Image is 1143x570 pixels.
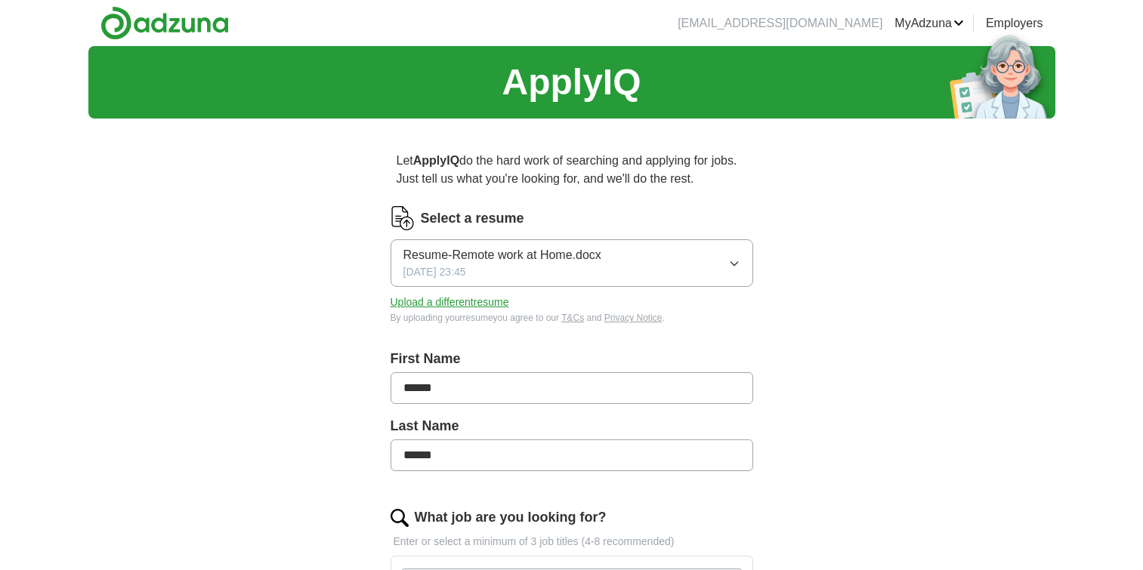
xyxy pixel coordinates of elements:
[415,507,607,528] label: What job are you looking for?
[403,246,601,264] span: Resume-Remote work at Home.docx
[391,349,753,369] label: First Name
[604,313,663,323] a: Privacy Notice
[391,534,753,550] p: Enter or select a minimum of 3 job titles (4-8 recommended)
[502,55,641,109] h1: ApplyIQ
[391,509,409,527] img: search.png
[413,154,459,167] strong: ApplyIQ
[391,146,753,194] p: Let do the hard work of searching and applying for jobs. Just tell us what you're looking for, an...
[100,6,229,40] img: Adzuna logo
[391,206,415,230] img: CV Icon
[894,14,964,32] a: MyAdzuna
[421,208,524,229] label: Select a resume
[678,14,882,32] li: [EMAIL_ADDRESS][DOMAIN_NAME]
[403,264,466,280] span: [DATE] 23:45
[391,416,753,436] label: Last Name
[391,311,753,325] div: By uploading your resume you agree to our and .
[391,239,753,287] button: Resume-Remote work at Home.docx[DATE] 23:45
[561,313,584,323] a: T&Cs
[986,14,1043,32] a: Employers
[391,294,509,310] button: Upload a differentresume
